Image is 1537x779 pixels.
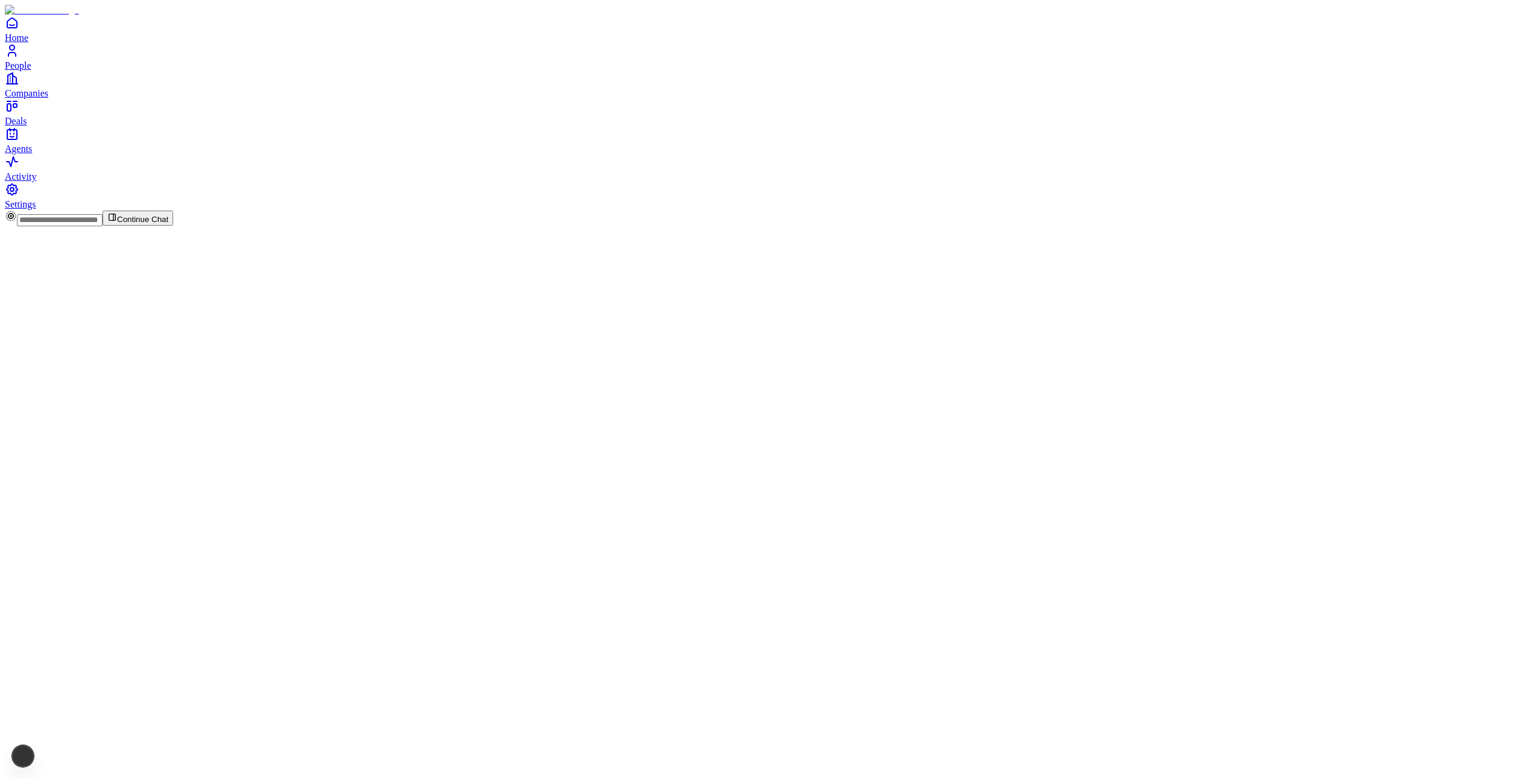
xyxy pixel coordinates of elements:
button: Continue Chat [103,211,173,226]
a: Activity [5,154,1532,182]
a: Companies [5,71,1532,98]
div: Continue Chat [5,210,1532,226]
span: Continue Chat [117,215,168,224]
a: Home [5,16,1532,43]
span: People [5,60,31,71]
span: Companies [5,88,48,98]
span: Activity [5,171,36,182]
span: Deals [5,116,27,126]
a: Agents [5,127,1532,154]
img: Item Brain Logo [5,5,79,16]
a: Deals [5,99,1532,126]
a: Settings [5,182,1532,209]
span: Home [5,33,28,43]
span: Settings [5,199,36,209]
span: Agents [5,144,32,154]
a: People [5,43,1532,71]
